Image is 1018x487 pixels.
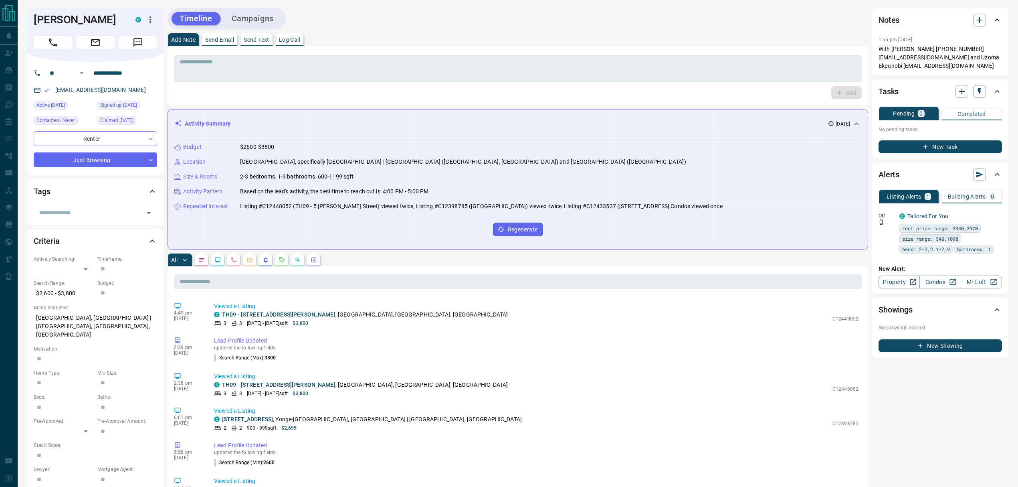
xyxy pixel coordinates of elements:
span: 3800 [265,355,276,361]
p: 3 [224,390,226,397]
p: Log Call [279,37,300,43]
p: [DATE] [174,455,202,461]
p: Activity Summary [185,120,230,128]
button: Open [77,68,87,78]
p: Credit Score: [34,442,157,449]
p: Listing #C12448052 (TH09 - 5 [PERSON_NAME] Street) viewed twice, Listing #C12398785 ([GEOGRAPHIC_... [240,202,723,211]
a: Mr.Loft [961,276,1002,288]
button: Regenerate [493,223,543,236]
p: 3 [239,390,242,397]
p: Actively Searching: [34,256,93,263]
p: C12448052 [832,315,858,323]
div: Activity Summary[DATE] [174,116,861,131]
p: Search Range (Max) : [214,354,276,361]
p: Min Size: [97,369,157,377]
p: $2,695 [281,424,297,432]
p: 1 [926,194,929,199]
p: Off [879,212,895,219]
p: With [PERSON_NAME] [PHONE_NUMBER] [EMAIL_ADDRESS][DOMAIN_NAME] and Uzoma Ekpunobi [EMAIL_ADDRESS]... [879,45,1002,70]
p: Baths: [97,394,157,401]
span: rent price range: 2340,2970 [902,224,978,232]
div: Notes [879,10,1002,30]
div: condos.ca [214,416,220,422]
p: New Alert: [879,265,1002,273]
span: bathrooms: 1 [957,245,991,253]
p: C12398785 [832,420,858,427]
p: Viewed a Listing [214,302,858,310]
span: Call [34,36,72,49]
p: [DATE] - [DATE] sqft [247,320,288,327]
div: condos.ca [214,312,220,317]
svg: Opportunities [295,257,301,263]
svg: Calls [230,257,237,263]
a: [EMAIL_ADDRESS][DOMAIN_NAME] [55,87,146,93]
p: , [GEOGRAPHIC_DATA], [GEOGRAPHIC_DATA], [GEOGRAPHIC_DATA] [222,310,508,319]
span: Contacted - Never [36,116,75,124]
p: No pending tasks [879,124,1002,136]
div: Criteria [34,231,157,251]
h2: Notes [879,14,899,26]
p: Lead Profile Updated [214,337,858,345]
div: Wed Sep 24 2025 [97,116,157,127]
h2: Tags [34,185,50,198]
svg: Requests [279,257,285,263]
p: Lawyer: [34,466,93,473]
div: Tags [34,182,157,201]
svg: Email Verified [44,87,50,93]
p: [DATE] [174,316,202,321]
div: Showings [879,300,1002,319]
p: 2 [224,424,226,432]
svg: Lead Browsing Activity [214,257,221,263]
p: [DATE] [174,350,202,356]
div: Mon Sep 22 2025 [97,101,157,112]
div: condos.ca [899,213,905,219]
span: 2600 [263,460,275,465]
p: 5:58 pm [174,449,202,455]
p: 900 - 999 sqft [247,424,276,432]
p: 3 [224,320,226,327]
button: Timeline [172,12,220,25]
svg: Emails [246,257,253,263]
a: Condos [919,276,961,288]
p: Lead Profile Updated [214,441,858,450]
p: Viewed a Listing [214,407,858,415]
p: $3,800 [293,320,308,327]
p: 0 [991,194,994,199]
p: Pending [893,111,915,116]
a: Tailored For You [907,213,948,219]
div: Thu Oct 09 2025 [34,101,93,112]
svg: Notes [198,257,205,263]
p: No showings booked [879,324,1002,331]
h2: Tasks [879,85,899,98]
p: 6:01 pm [174,415,202,420]
span: Claimed [DATE] [100,116,133,124]
p: Home Type: [34,369,93,377]
p: Budget [183,143,202,151]
p: Motivation: [34,345,157,353]
a: [STREET_ADDRESS] [222,416,273,422]
p: Listing Alerts [887,194,921,199]
div: condos.ca [135,17,141,22]
h2: Alerts [879,168,899,181]
h2: Criteria [34,235,60,248]
button: Open [143,207,154,219]
p: Send Text [244,37,269,43]
div: Tasks [879,82,1002,101]
p: Mortgage Agent: [97,466,157,473]
p: updated the following fields: [214,450,858,455]
svg: Push Notification Only [879,219,884,225]
p: Viewed a Listing [214,477,858,485]
p: $2,600 - $3,800 [34,287,93,300]
p: Size & Rooms [183,172,218,181]
p: Completed [957,111,986,117]
p: [GEOGRAPHIC_DATA], [GEOGRAPHIC_DATA] | [GEOGRAPHIC_DATA], [GEOGRAPHIC_DATA], [GEOGRAPHIC_DATA] [34,311,157,341]
p: $3,800 [293,390,308,397]
p: Budget: [97,280,157,287]
p: Based on the lead's activity, the best time to reach out is: 4:00 PM - 5:00 PM [240,187,428,196]
p: , Yonge-[GEOGRAPHIC_DATA], [GEOGRAPHIC_DATA] | [GEOGRAPHIC_DATA], [GEOGRAPHIC_DATA] [222,415,522,424]
svg: Agent Actions [311,257,317,263]
p: [DATE] [836,120,850,128]
div: Renter [34,131,157,146]
p: All [171,257,178,263]
p: 1:56 pm [DATE] [879,37,913,43]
